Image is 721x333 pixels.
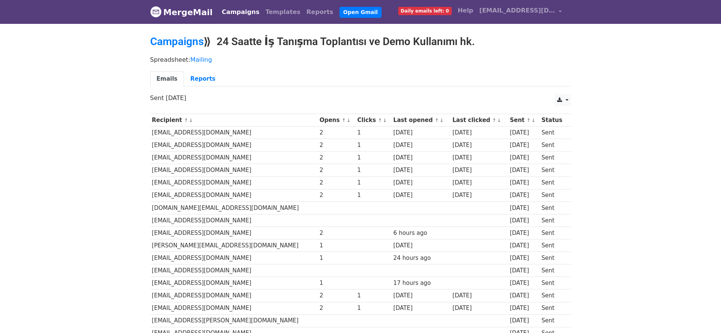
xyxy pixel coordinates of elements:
td: [EMAIL_ADDRESS][DOMAIN_NAME] [150,214,318,227]
h2: ⟫ 24 Saatte İş Tanışma Toplantısı ve Demo Kullanımı hk. [150,35,571,48]
div: [DATE] [452,128,506,137]
div: [DATE] [510,204,538,213]
div: 1 [357,178,390,187]
div: [DATE] [510,216,538,225]
td: [EMAIL_ADDRESS][DOMAIN_NAME] [150,302,318,314]
div: [DATE] [510,191,538,200]
div: 2 [319,304,353,313]
div: [DATE] [510,153,538,162]
div: 1 [319,279,353,288]
a: ↑ [378,117,382,123]
a: ↓ [531,117,536,123]
a: MergeMail [150,4,213,20]
div: [DATE] [452,178,506,187]
td: Sent [540,289,567,302]
div: 1 [357,166,390,175]
div: 2 [319,128,353,137]
td: Sent [540,214,567,227]
div: [DATE] [510,266,538,275]
div: [DATE] [393,128,449,137]
div: 2 [319,229,353,238]
td: Sent [540,164,567,177]
div: [DATE] [393,304,449,313]
p: Sent [DATE] [150,94,571,102]
th: Last opened [391,114,451,127]
div: [DATE] [393,153,449,162]
a: Mailing [190,56,212,63]
div: [DATE] [393,291,449,300]
td: Sent [540,139,567,152]
div: 2 [319,178,353,187]
td: Sent [540,152,567,164]
div: [DATE] [393,241,449,250]
div: [DATE] [393,178,449,187]
div: 2 [319,166,353,175]
div: [DATE] [393,141,449,150]
div: [DATE] [393,166,449,175]
div: 1 [357,191,390,200]
a: ↓ [440,117,444,123]
span: [EMAIL_ADDRESS][DOMAIN_NAME] [479,6,555,15]
th: Status [540,114,567,127]
td: [EMAIL_ADDRESS][DOMAIN_NAME] [150,189,318,202]
a: ↑ [526,117,531,123]
div: 2 [319,141,353,150]
td: [EMAIL_ADDRESS][PERSON_NAME][DOMAIN_NAME] [150,314,318,327]
div: 2 [319,191,353,200]
div: [DATE] [510,241,538,250]
div: [DATE] [452,291,506,300]
div: 1 [357,304,390,313]
a: ↑ [492,117,496,123]
div: [DATE] [452,304,506,313]
a: Templates [262,5,303,20]
div: 17 hours ago [393,279,449,288]
a: ↓ [383,117,387,123]
a: Campaigns [219,5,262,20]
div: [DATE] [510,166,538,175]
td: Sent [540,314,567,327]
div: [DATE] [510,128,538,137]
th: Sent [508,114,540,127]
td: [PERSON_NAME][EMAIL_ADDRESS][DOMAIN_NAME] [150,239,318,252]
a: Reports [184,71,222,87]
a: Help [455,3,476,18]
td: [DOMAIN_NAME][EMAIL_ADDRESS][DOMAIN_NAME] [150,202,318,214]
a: Emails [150,71,184,87]
td: [EMAIL_ADDRESS][DOMAIN_NAME] [150,139,318,152]
span: Daily emails left: 0 [398,7,452,15]
a: [EMAIL_ADDRESS][DOMAIN_NAME] [476,3,565,21]
a: Campaigns [150,35,204,48]
div: [DATE] [510,304,538,313]
td: Sent [540,302,567,314]
div: 2 [319,291,353,300]
div: [DATE] [452,141,506,150]
div: [DATE] [510,178,538,187]
td: Sent [540,177,567,189]
td: [EMAIL_ADDRESS][DOMAIN_NAME] [150,264,318,277]
a: ↑ [342,117,346,123]
img: MergeMail logo [150,6,162,17]
td: [EMAIL_ADDRESS][DOMAIN_NAME] [150,152,318,164]
div: 24 hours ago [393,254,449,263]
div: [DATE] [510,279,538,288]
a: ↓ [189,117,193,123]
th: Opens [318,114,356,127]
td: Sent [540,252,567,264]
td: [EMAIL_ADDRESS][DOMAIN_NAME] [150,289,318,302]
div: 1 [357,291,390,300]
td: [EMAIL_ADDRESS][DOMAIN_NAME] [150,127,318,139]
td: [EMAIL_ADDRESS][DOMAIN_NAME] [150,164,318,177]
td: [EMAIL_ADDRESS][DOMAIN_NAME] [150,227,318,239]
td: [EMAIL_ADDRESS][DOMAIN_NAME] [150,177,318,189]
div: [DATE] [510,254,538,263]
td: Sent [540,202,567,214]
td: Sent [540,189,567,202]
div: 1 [357,128,390,137]
td: Sent [540,277,567,289]
a: Daily emails left: 0 [395,3,455,18]
div: [DATE] [452,153,506,162]
a: ↑ [184,117,188,123]
div: 1 [357,141,390,150]
div: [DATE] [393,191,449,200]
div: 1 [319,254,353,263]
